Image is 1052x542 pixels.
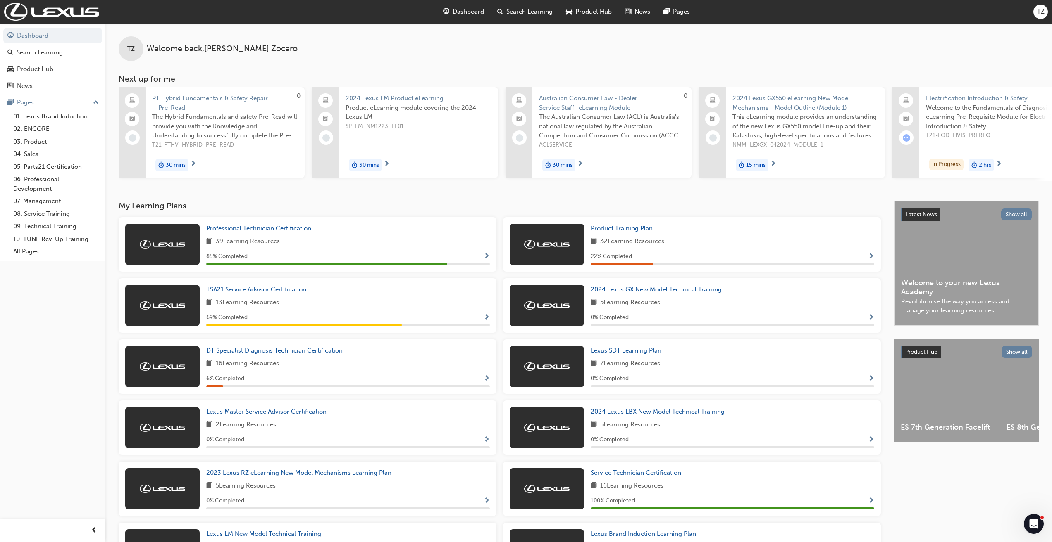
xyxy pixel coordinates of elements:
[524,240,570,249] img: Trak
[216,298,279,308] span: 13 Learning Resources
[618,3,657,20] a: news-iconNews
[10,245,102,258] a: All Pages
[979,161,991,170] span: 2 hrs
[10,173,102,195] a: 06. Professional Development
[868,375,874,383] span: Show Progress
[591,286,722,293] span: 2024 Lexus GX New Model Technical Training
[152,140,298,150] span: T21-PTHV_HYBRID_PRE_READ
[206,374,244,383] span: 6 % Completed
[190,161,196,168] span: next-icon
[129,134,136,142] span: learningRecordVerb_NONE-icon
[484,251,490,262] button: Show Progress
[516,134,523,142] span: learningRecordVerb_NONE-icon
[524,301,570,310] img: Trak
[206,286,306,293] span: TSA21 Service Advisor Certification
[746,161,766,170] span: 15 mins
[591,225,653,232] span: Product Training Plan
[903,95,909,106] span: laptop-icon
[119,87,305,178] a: 0PT Hybrid Fundamentals & Safety Repair – Pre-ReadThe Hybrid Fundamentals and safety Pre-Read wil...
[732,94,878,112] span: 2024 Lexus GX550 eLearning New Model Mechanisms - Model Outline (Module 1)
[10,195,102,208] a: 07. Management
[206,346,346,355] a: DT Specialist Diagnosis Technician Certification
[206,496,244,506] span: 0 % Completed
[591,374,629,383] span: 0 % Completed
[322,134,330,142] span: learningRecordVerb_NONE-icon
[600,420,660,430] span: 5 Learning Resources
[901,208,1032,221] a: Latest NewsShow all
[905,348,937,355] span: Product Hub
[575,7,612,17] span: Product Hub
[591,359,597,369] span: book-icon
[129,114,135,125] span: booktick-icon
[506,7,553,17] span: Search Learning
[868,497,874,505] span: Show Progress
[3,26,102,95] button: DashboardSearch LearningProduct HubNews
[437,3,491,20] a: guage-iconDashboard
[539,112,685,140] span: The Australian Consumer Law (ACL) is Australia's national law regulated by the Australian Competi...
[901,278,1032,297] span: Welcome to your new Lexus Academy
[3,28,102,43] a: Dashboard
[739,160,744,170] span: duration-icon
[484,374,490,384] button: Show Progress
[216,359,279,369] span: 16 Learning Resources
[10,161,102,173] a: 05. Parts21 Certification
[140,362,185,371] img: Trak
[684,92,687,99] span: 0
[868,253,874,260] span: Show Progress
[524,424,570,432] img: Trak
[732,112,878,140] span: This eLearning module provides an understanding of the new Lexus GX550 model line-up and their Ka...
[732,140,878,150] span: NMM_LEXGX_042024_MODULE_1
[206,435,244,445] span: 0 % Completed
[553,161,573,170] span: 30 mins
[453,7,484,17] span: Dashboard
[206,237,212,247] span: book-icon
[7,49,13,57] span: search-icon
[216,237,280,247] span: 39 Learning Resources
[3,78,102,94] a: News
[323,114,329,125] span: booktick-icon
[539,94,685,112] span: Australian Consumer Law - Dealer Service Staff- eLearning Module
[591,346,665,355] a: Lexus SDT Learning Plan
[166,161,186,170] span: 30 mins
[484,312,490,323] button: Show Progress
[901,297,1032,315] span: Revolutionise the way you access and manage your learning resources.
[506,87,692,178] a: 0Australian Consumer Law - Dealer Service Staff- eLearning ModuleThe Australian Consumer Law (ACL...
[206,420,212,430] span: book-icon
[591,285,725,294] a: 2024 Lexus GX New Model Technical Training
[657,3,697,20] a: pages-iconPages
[516,114,522,125] span: booktick-icon
[17,81,33,91] div: News
[140,424,185,432] img: Trak
[901,346,1032,359] a: Product HubShow all
[600,298,660,308] span: 5 Learning Resources
[901,423,993,432] span: ES 7th Generation Facelift
[673,7,690,17] span: Pages
[868,496,874,506] button: Show Progress
[206,285,310,294] a: TSA21 Service Advisor Certification
[591,496,635,506] span: 100 % Completed
[710,95,716,106] span: laptop-icon
[591,530,696,537] span: Lexus Brand Induction Learning Plan
[346,122,491,131] span: SP_LM_NM1223_EL01
[158,160,164,170] span: duration-icon
[3,62,102,77] a: Product Hub
[10,220,102,233] a: 09. Technical Training
[591,435,629,445] span: 0 % Completed
[591,313,629,322] span: 0 % Completed
[591,407,728,417] a: 2024 Lexus LBX New Model Technical Training
[577,161,583,168] span: next-icon
[600,359,660,369] span: 7 Learning Resources
[17,98,34,107] div: Pages
[591,481,597,491] span: book-icon
[710,114,716,125] span: booktick-icon
[206,347,343,354] span: DT Specialist Diagnosis Technician Certification
[216,420,276,430] span: 2 Learning Resources
[346,103,491,122] span: Product eLearning module covering the 2024 Lexus LM
[206,225,311,232] span: Professional Technician Certification
[152,112,298,140] span: The Hybrid Fundamentals and safety Pre-Read will provide you with the Knowledge and Understanding...
[929,159,964,170] div: In Progress
[600,481,663,491] span: 16 Learning Resources
[206,252,248,261] span: 85 % Completed
[1024,514,1044,534] iframe: Intercom live chat
[10,233,102,246] a: 10. TUNE Rev-Up Training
